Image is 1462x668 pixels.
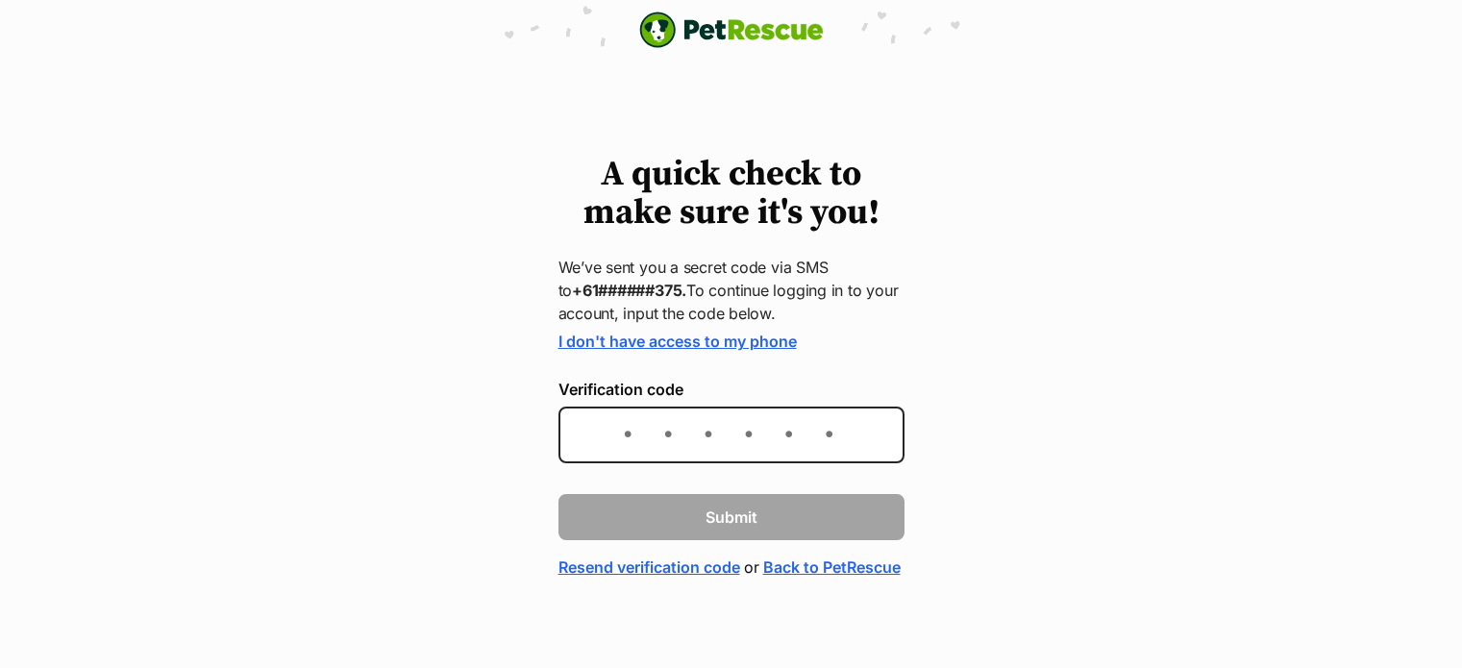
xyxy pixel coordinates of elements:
[763,556,901,579] a: Back to PetRescue
[558,256,904,325] p: We’ve sent you a secret code via SMS to To continue logging in to your account, input the code be...
[706,506,757,529] span: Submit
[558,494,904,540] button: Submit
[639,12,824,48] a: PetRescue
[744,556,759,579] span: or
[639,12,824,48] img: logo-e224e6f780fb5917bec1dbf3a21bbac754714ae5b6737aabdf751b685950b380.svg
[558,156,904,233] h1: A quick check to make sure it's you!
[558,381,904,398] label: Verification code
[558,332,797,351] a: I don't have access to my phone
[572,281,686,300] strong: +61######375.
[558,407,904,463] input: Enter the 6-digit verification code sent to your device
[558,556,740,579] a: Resend verification code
